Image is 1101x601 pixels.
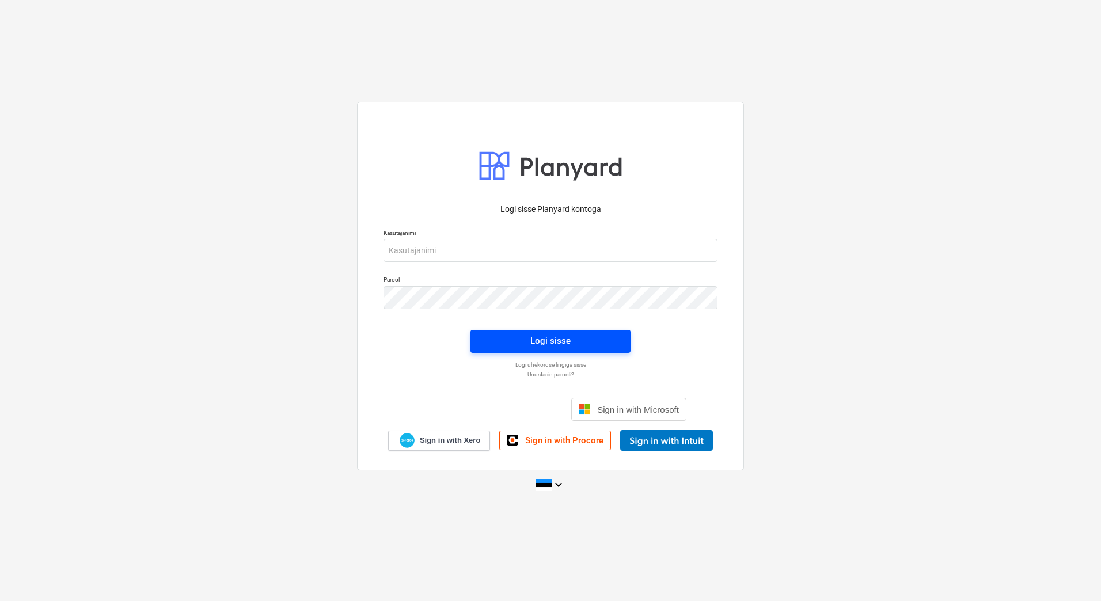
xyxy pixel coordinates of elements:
i: keyboard_arrow_down [552,478,565,492]
a: Sign in with Procore [499,431,611,450]
span: Sign in with Xero [420,435,480,446]
div: Logi sisse [530,333,571,348]
a: Unustasid parooli? [378,371,723,378]
p: Logi sisse Planyard kontoga [384,203,717,215]
span: Sign in with Microsoft [597,405,679,414]
iframe: Sisselogimine Google'i nupu abil [409,397,568,422]
p: Kasutajanimi [384,229,717,239]
button: Logi sisse [470,330,631,353]
a: Logi ühekordse lingiga sisse [378,361,723,368]
span: Sign in with Procore [525,435,603,446]
a: Sign in with Xero [388,431,491,451]
input: Kasutajanimi [384,239,717,262]
p: Parool [384,276,717,286]
img: Microsoft logo [579,404,590,415]
img: Xero logo [400,433,415,448]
